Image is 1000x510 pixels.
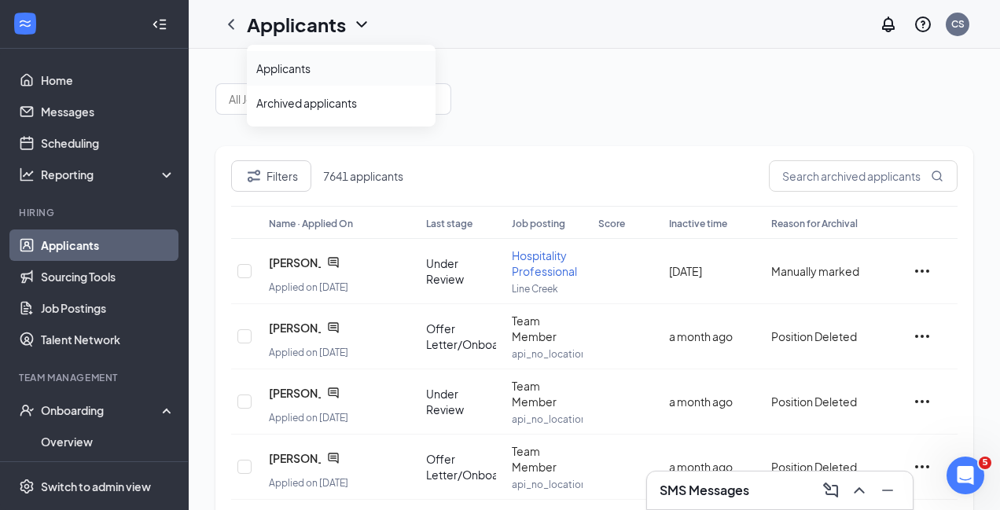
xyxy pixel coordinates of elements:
button: Last stage [426,214,472,232]
iframe: Intercom live chat [947,457,984,494]
span: Position Deleted [771,329,857,343]
p: api_no_location [512,478,583,491]
span: 7641 applicants [323,168,403,184]
span: Last stage [426,218,472,229]
a: Job Postings [41,292,175,324]
svg: Ellipses [913,457,932,476]
a: Applicants [256,61,426,76]
p: api_no_location [512,413,583,426]
div: Hiring [19,206,172,219]
button: Reason for Archival [771,214,858,232]
button: Name · Applied On [269,214,353,232]
a: Home [41,64,175,96]
span: [DATE] [669,264,702,278]
button: Filter Filters [231,160,311,192]
button: Minimize [875,478,900,503]
a: Overview [41,426,175,457]
div: Team Management [19,371,172,384]
a: Sourcing Tools [41,261,175,292]
span: a month ago [669,329,733,343]
div: Under Review [426,386,497,417]
span: 5 [979,457,991,469]
span: Team Member [512,379,557,409]
span: Applied on [DATE] [269,281,348,293]
svg: ChevronDown [352,15,371,34]
span: [PERSON_NAME] [269,385,321,401]
span: Team Member [512,444,557,474]
svg: MagnifyingGlass [931,170,943,182]
div: Under Review [426,255,497,287]
span: Score [598,218,625,229]
h1: Applicants [247,11,346,38]
div: Offer Letter/Onboarding [426,451,497,482]
button: Hospitality Professional [512,248,583,279]
p: Line Creek [512,282,583,295]
svg: ChatActive [327,452,340,464]
svg: Ellipses [913,262,932,281]
input: Search archived applicants [769,160,958,192]
span: Applied on [DATE] [269,412,348,424]
button: Inactive time [669,214,727,232]
button: ComposeMessage [818,478,844,503]
svg: UserCheck [19,402,35,418]
svg: ChatActive [327,256,340,269]
span: Hospitality Professional [512,248,577,278]
div: Offer Letter/Onboarding [426,321,497,352]
svg: ChatActive [327,321,340,334]
span: Inactive time [669,218,727,229]
span: Position Deleted [771,460,857,474]
svg: Ellipses [913,327,932,346]
svg: Notifications [879,15,898,34]
span: a month ago [669,394,733,409]
span: Position Deleted [771,394,857,409]
a: Messages [41,96,175,127]
span: Applied on [DATE] [269,477,348,489]
button: Job posting [512,214,565,232]
span: Job posting [512,218,565,229]
a: Scheduling [41,127,175,159]
svg: ChevronLeft [222,15,241,34]
svg: ChevronUp [850,481,869,500]
svg: ComposeMessage [822,481,840,500]
a: E-Verify [41,457,175,489]
span: Applied on [DATE] [269,347,348,358]
h3: SMS Messages [660,482,749,499]
span: [PERSON_NAME] [269,255,321,270]
svg: QuestionInfo [914,15,932,34]
svg: Filter [244,167,263,185]
span: [PERSON_NAME] [269,450,321,466]
p: api_no_location [512,347,583,361]
span: Team Member [512,314,557,343]
a: Archived applicants [256,95,426,111]
input: All Job Postings [229,90,419,108]
svg: Ellipses [913,392,932,411]
button: ChevronUp [847,478,872,503]
span: a month ago [669,460,733,474]
div: Reporting [41,167,176,182]
div: CS [951,17,965,31]
svg: Settings [19,479,35,494]
button: Score [598,214,625,232]
svg: Analysis [19,167,35,182]
svg: ChatActive [327,387,340,399]
div: Switch to admin view [41,479,151,494]
svg: WorkstreamLogo [17,16,33,31]
span: Name · Applied On [269,218,353,229]
a: Applicants [41,229,175,261]
span: [PERSON_NAME] [269,320,321,336]
svg: Minimize [878,481,897,500]
a: Talent Network [41,324,175,355]
div: Onboarding [41,402,162,418]
span: Reason for Archival [771,218,858,229]
span: Manually marked [771,264,859,278]
svg: Collapse [152,17,167,32]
